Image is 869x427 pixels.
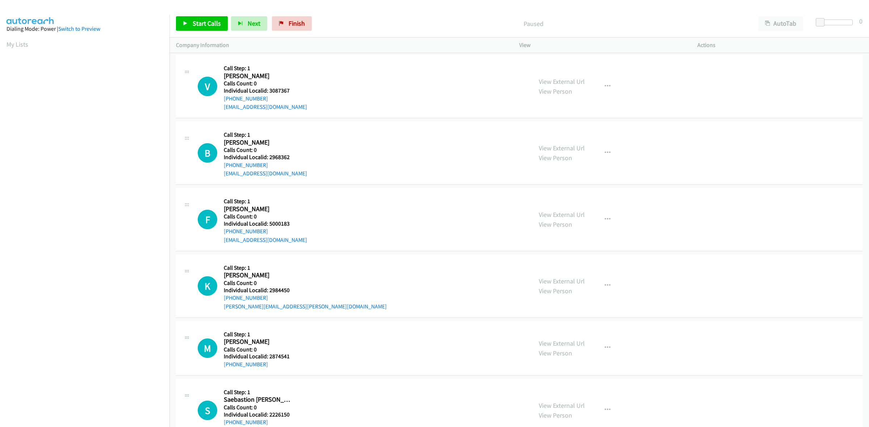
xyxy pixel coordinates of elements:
[7,25,163,33] div: Dialing Mode: Power |
[539,154,572,162] a: View Person
[224,95,268,102] a: [PHONE_NUMBER]
[7,56,169,399] iframe: Dialpad
[539,277,585,285] a: View External Url
[198,143,217,163] div: The call is yet to be attempted
[224,303,387,310] a: [PERSON_NAME][EMAIL_ADDRESS][PERSON_NAME][DOMAIN_NAME]
[224,264,387,272] h5: Call Step: 1
[224,72,293,80] h2: [PERSON_NAME]
[224,146,307,154] h5: Calls Count: 0
[224,271,293,279] h2: [PERSON_NAME]
[697,41,862,50] p: Actions
[176,16,228,31] a: Start Calls
[224,294,268,301] a: [PHONE_NUMBER]
[848,185,869,242] iframe: Resource Center
[224,331,293,338] h5: Call Step: 1
[224,213,307,220] h5: Calls Count: 0
[224,87,307,94] h5: Individual Localid: 3087367
[224,361,268,368] a: [PHONE_NUMBER]
[322,19,745,29] p: Paused
[539,401,585,410] a: View External Url
[224,154,307,161] h5: Individual Localid: 2968362
[224,198,307,205] h5: Call Step: 1
[224,228,268,235] a: [PHONE_NUMBER]
[224,279,387,287] h5: Calls Count: 0
[224,131,307,138] h5: Call Step: 1
[198,276,217,296] div: The call is yet to be attempted
[198,210,217,229] div: The call is yet to be attempted
[193,19,221,27] span: Start Calls
[224,103,307,110] a: [EMAIL_ADDRESS][DOMAIN_NAME]
[539,144,585,152] a: View External Url
[176,41,506,50] p: Company Information
[224,236,307,243] a: [EMAIL_ADDRESS][DOMAIN_NAME]
[198,401,217,420] div: The call is yet to be attempted
[198,276,217,296] h1: K
[198,401,217,420] h1: S
[224,170,307,177] a: [EMAIL_ADDRESS][DOMAIN_NAME]
[758,16,803,31] button: AutoTab
[198,143,217,163] h1: B
[224,220,307,227] h5: Individual Localid: 5000183
[224,396,293,404] h2: Saebastion [PERSON_NAME]
[289,19,305,27] span: Finish
[224,419,268,426] a: [PHONE_NUMBER]
[224,353,293,360] h5: Individual Localid: 2874541
[7,40,28,48] a: My Lists
[224,338,293,346] h2: [PERSON_NAME]
[539,411,572,419] a: View Person
[224,287,387,294] h5: Individual Localid: 2984450
[224,162,268,168] a: [PHONE_NUMBER]
[539,339,585,347] a: View External Url
[224,389,307,396] h5: Call Step: 1
[819,20,853,25] div: Delay between calls (in seconds)
[224,404,307,411] h5: Calls Count: 0
[224,138,293,147] h2: [PERSON_NAME]
[224,411,307,418] h5: Individual Localid: 2226150
[224,65,307,72] h5: Call Step: 1
[198,77,217,96] div: The call is yet to be attempted
[198,338,217,358] h1: M
[224,80,307,87] h5: Calls Count: 0
[198,210,217,229] h1: F
[519,41,684,50] p: View
[58,25,100,32] a: Switch to Preview
[539,349,572,357] a: View Person
[272,16,312,31] a: Finish
[231,16,267,31] button: Next
[859,16,862,26] div: 0
[224,346,293,353] h5: Calls Count: 0
[224,205,293,213] h2: [PERSON_NAME]
[539,77,585,86] a: View External Url
[248,19,260,27] span: Next
[539,220,572,229] a: View Person
[539,210,585,219] a: View External Url
[198,77,217,96] h1: V
[539,287,572,295] a: View Person
[539,87,572,95] a: View Person
[198,338,217,358] div: The call is yet to be attempted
